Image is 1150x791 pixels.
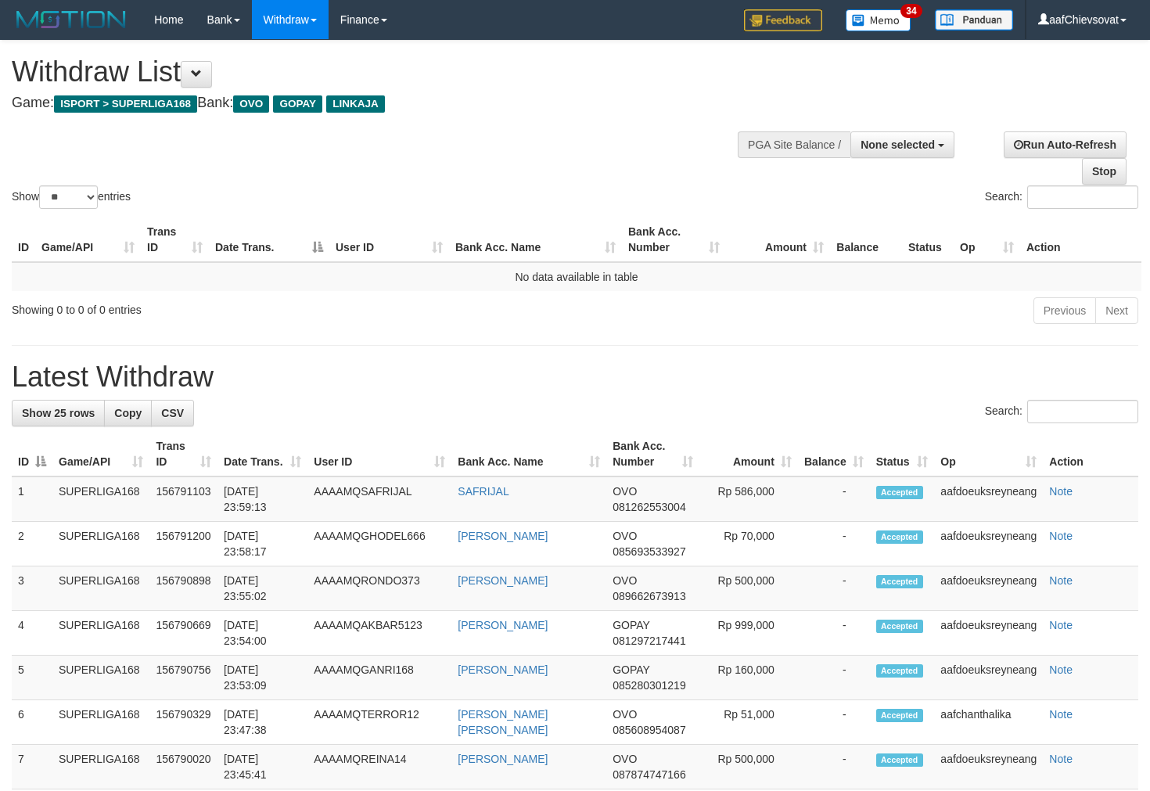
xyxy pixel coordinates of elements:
[149,656,217,700] td: 156790756
[613,708,637,721] span: OVO
[876,486,923,499] span: Accepted
[151,400,194,426] a: CSV
[12,566,52,611] td: 3
[954,218,1020,262] th: Op: activate to sort column ascending
[12,56,751,88] h1: Withdraw List
[1095,297,1138,324] a: Next
[52,745,149,789] td: SUPERLIGA168
[217,656,307,700] td: [DATE] 23:53:09
[726,218,830,262] th: Amount: activate to sort column ascending
[699,656,798,700] td: Rp 160,000
[935,9,1013,31] img: panduan.png
[876,620,923,633] span: Accepted
[307,700,451,745] td: AAAAMQTERROR12
[12,745,52,789] td: 7
[149,745,217,789] td: 156790020
[12,700,52,745] td: 6
[52,432,149,476] th: Game/API: activate to sort column ascending
[613,679,685,692] span: Copy 085280301219 to clipboard
[622,218,726,262] th: Bank Acc. Number: activate to sort column ascending
[613,724,685,736] span: Copy 085608954087 to clipboard
[52,476,149,522] td: SUPERLIGA168
[329,218,449,262] th: User ID: activate to sort column ascending
[744,9,822,31] img: Feedback.jpg
[613,663,649,676] span: GOPAY
[12,476,52,522] td: 1
[458,753,548,765] a: [PERSON_NAME]
[458,619,548,631] a: [PERSON_NAME]
[141,218,209,262] th: Trans ID: activate to sort column ascending
[149,432,217,476] th: Trans ID: activate to sort column ascending
[12,218,35,262] th: ID
[307,522,451,566] td: AAAAMQGHODEL666
[307,432,451,476] th: User ID: activate to sort column ascending
[934,566,1043,611] td: aafdoeuksreyneang
[1049,574,1073,587] a: Note
[699,700,798,745] td: Rp 51,000
[1082,158,1127,185] a: Stop
[12,656,52,700] td: 5
[307,745,451,789] td: AAAAMQREINA14
[613,619,649,631] span: GOPAY
[1049,663,1073,676] a: Note
[876,753,923,767] span: Accepted
[934,522,1043,566] td: aafdoeuksreyneang
[233,95,269,113] span: OVO
[934,745,1043,789] td: aafdoeuksreyneang
[798,745,870,789] td: -
[985,185,1138,209] label: Search:
[1049,619,1073,631] a: Note
[149,566,217,611] td: 156790898
[902,218,954,262] th: Status
[613,590,685,602] span: Copy 089662673913 to clipboard
[149,522,217,566] td: 156791200
[613,635,685,647] span: Copy 081297217441 to clipboard
[217,432,307,476] th: Date Trans.: activate to sort column ascending
[876,575,923,588] span: Accepted
[798,566,870,611] td: -
[161,407,184,419] span: CSV
[934,700,1043,745] td: aafchanthalika
[934,656,1043,700] td: aafdoeuksreyneang
[451,432,606,476] th: Bank Acc. Name: activate to sort column ascending
[613,545,685,558] span: Copy 085693533927 to clipboard
[52,522,149,566] td: SUPERLIGA168
[12,611,52,656] td: 4
[934,432,1043,476] th: Op: activate to sort column ascending
[846,9,911,31] img: Button%20Memo.svg
[52,566,149,611] td: SUPERLIGA168
[1027,185,1138,209] input: Search:
[798,700,870,745] td: -
[613,530,637,542] span: OVO
[217,566,307,611] td: [DATE] 23:55:02
[149,476,217,522] td: 156791103
[1033,297,1096,324] a: Previous
[876,709,923,722] span: Accepted
[613,574,637,587] span: OVO
[12,522,52,566] td: 2
[217,745,307,789] td: [DATE] 23:45:41
[900,4,922,18] span: 34
[850,131,954,158] button: None selected
[458,663,548,676] a: [PERSON_NAME]
[12,95,751,111] h4: Game: Bank:
[12,296,468,318] div: Showing 0 to 0 of 0 entries
[12,432,52,476] th: ID: activate to sort column descending
[12,185,131,209] label: Show entries
[1049,708,1073,721] a: Note
[876,530,923,544] span: Accepted
[39,185,98,209] select: Showentries
[458,485,509,498] a: SAFRIJAL
[307,611,451,656] td: AAAAMQAKBAR5123
[217,522,307,566] td: [DATE] 23:58:17
[798,656,870,700] td: -
[934,611,1043,656] td: aafdoeuksreyneang
[699,611,798,656] td: Rp 999,000
[798,522,870,566] td: -
[738,131,850,158] div: PGA Site Balance /
[114,407,142,419] span: Copy
[54,95,197,113] span: ISPORT > SUPERLIGA168
[699,566,798,611] td: Rp 500,000
[12,262,1141,291] td: No data available in table
[1043,432,1138,476] th: Action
